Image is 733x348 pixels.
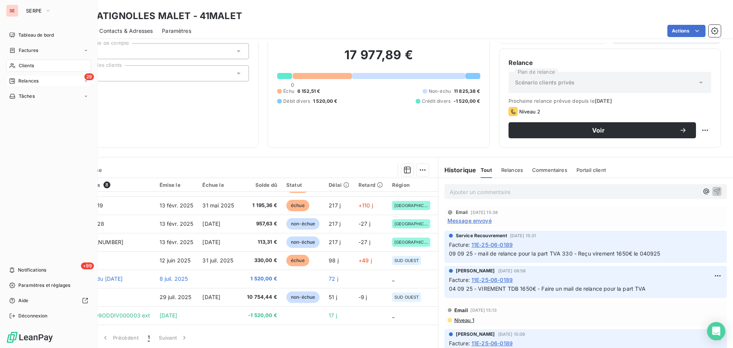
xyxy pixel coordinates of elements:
[498,332,525,337] span: [DATE] 15:09
[19,62,34,69] span: Clients
[449,276,470,284] span: Facture :
[84,73,94,80] span: 29
[6,331,53,343] img: Logo LeanPay
[160,312,178,319] span: [DATE]
[358,294,367,300] span: -9 j
[449,250,660,257] span: 09 09 25 - mail de relance pour la part TVA 330 - Reçu virement 1650€ le 040925
[447,217,492,225] span: Message envoyé
[53,312,150,319] span: ODDIV SERPE2509ODDIV000003 ext
[394,222,428,226] span: [GEOGRAPHIC_DATA]
[394,240,428,244] span: [GEOGRAPHIC_DATA]
[392,312,394,319] span: _
[456,232,507,239] span: Service Recouvrement
[18,312,48,319] span: Déconnexion
[277,47,480,70] h2: 17 977,89 €
[707,322,725,340] div: Open Intercom Messenger
[283,88,294,95] span: Échu
[515,79,575,86] span: Scénario clients privés
[18,32,54,39] span: Tableau de bord
[202,294,220,300] span: [DATE]
[148,334,150,342] span: 1
[481,167,492,173] span: Tout
[471,210,498,215] span: [DATE] 15:38
[286,200,309,211] span: échue
[202,239,220,245] span: [DATE]
[329,182,349,188] div: Délai
[247,257,277,264] span: 330,00 €
[518,127,679,133] span: Voir
[286,236,320,248] span: non-échue
[358,202,373,209] span: +110 j
[438,165,476,175] h6: Historique
[471,339,513,347] span: 11E-25-06-0189
[595,98,612,104] span: [DATE]
[394,203,428,208] span: [GEOGRAPHIC_DATA]
[510,233,536,238] span: [DATE] 15:31
[519,108,540,115] span: Niveau 2
[247,202,277,209] span: 1 195,36 €
[283,98,310,105] span: Débit divers
[454,317,474,323] span: Niveau 1
[160,202,194,209] span: 13 févr. 2025
[449,339,470,347] span: Facture :
[202,257,233,264] span: 31 juil. 2025
[329,275,338,282] span: 72 j
[392,275,394,282] span: _
[18,282,70,289] span: Paramètres et réglages
[358,182,383,188] div: Retard
[162,27,191,35] span: Paramètres
[429,88,451,95] span: Non-échu
[97,330,143,346] button: Précédent
[67,9,242,23] h3: SPIE BATIGNOLLES MALET - 41MALET
[358,220,370,227] span: -27 j
[454,88,480,95] span: 11 825,38 €
[329,202,341,209] span: 217 j
[53,181,150,188] div: Pièces comptables
[576,167,606,173] span: Portail client
[286,218,320,230] span: non-échue
[329,239,341,245] span: 217 j
[247,293,277,301] span: 10 754,44 €
[313,98,337,105] span: 1 520,00 €
[247,312,277,319] span: -1 520,00 €
[456,331,495,338] span: [PERSON_NAME]
[329,312,337,319] span: 17 j
[422,98,450,105] span: Crédit divers
[358,257,372,264] span: +49 j
[99,27,153,35] span: Contacts & Adresses
[247,238,277,246] span: 113,31 €
[509,58,711,67] h6: Relance
[18,78,39,84] span: Relances
[160,182,194,188] div: Émise le
[286,182,320,188] div: Statut
[19,47,38,54] span: Factures
[160,220,194,227] span: 13 févr. 2025
[329,257,339,264] span: 98 j
[498,269,526,273] span: [DATE] 08:58
[329,220,341,227] span: 217 j
[160,275,188,282] span: 8 juil. 2025
[154,330,193,346] button: Suivant
[202,182,238,188] div: Échue le
[454,98,480,105] span: -1 520,00 €
[394,295,419,299] span: SUD OUEST
[532,167,567,173] span: Commentaires
[501,167,523,173] span: Relances
[160,257,191,264] span: 12 juin 2025
[103,181,110,188] span: 8
[286,291,320,303] span: non-échue
[18,297,29,304] span: Aide
[143,330,154,346] button: 1
[247,275,277,283] span: 1 520,00 €
[392,182,430,188] div: Région
[471,241,513,249] span: 11E-25-06-0189
[6,295,91,307] a: Aide
[247,182,277,188] div: Solde dû
[456,267,495,274] span: [PERSON_NAME]
[160,294,192,300] span: 29 juil. 2025
[297,88,320,95] span: 6 152,51 €
[202,202,234,209] span: 31 mai 2025
[470,308,497,312] span: [DATE] 15:13
[358,239,370,245] span: -27 j
[509,122,696,138] button: Voir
